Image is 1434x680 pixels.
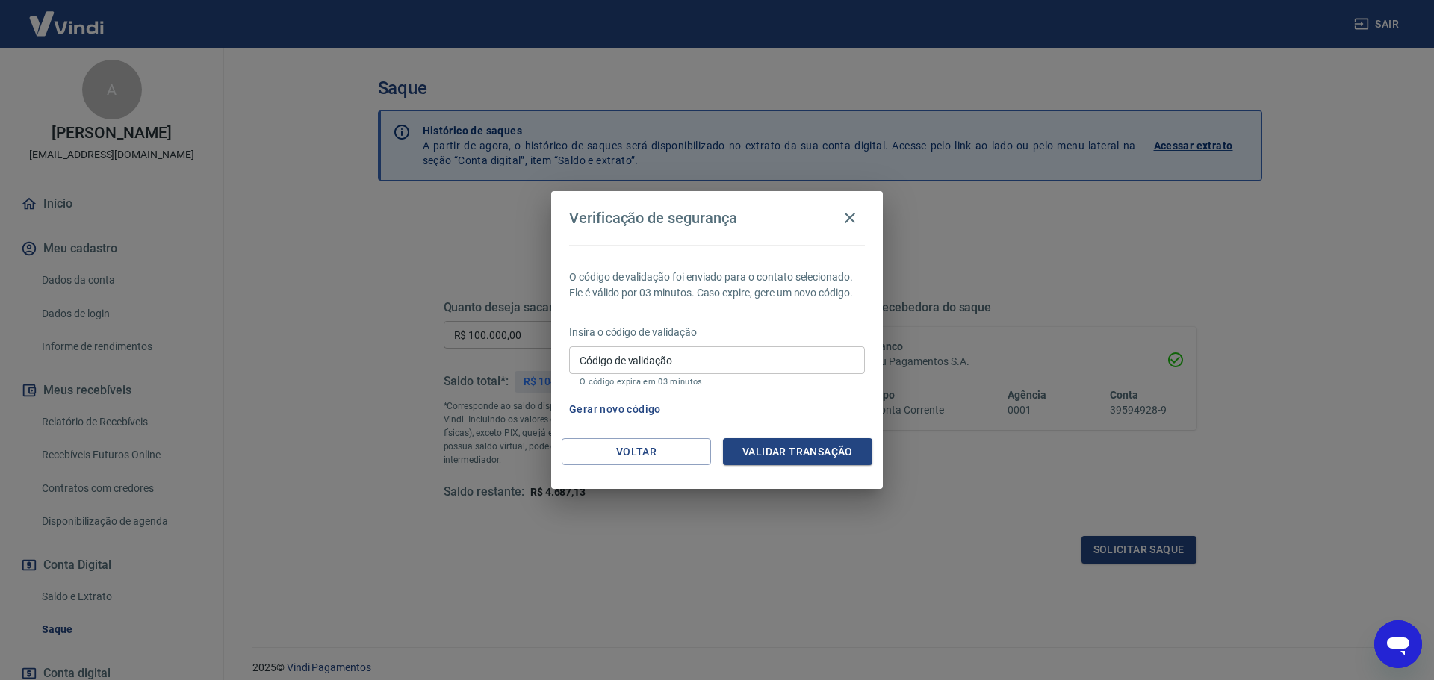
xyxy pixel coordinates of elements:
[569,325,865,340] p: Insira o código de validação
[569,269,865,301] p: O código de validação foi enviado para o contato selecionado. Ele é válido por 03 minutos. Caso e...
[562,438,711,466] button: Voltar
[563,396,667,423] button: Gerar novo código
[580,377,854,387] p: O código expira em 03 minutos.
[723,438,872,466] button: Validar transação
[1374,620,1422,668] iframe: Botão para abrir a janela de mensagens
[569,209,737,227] h4: Verificação de segurança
